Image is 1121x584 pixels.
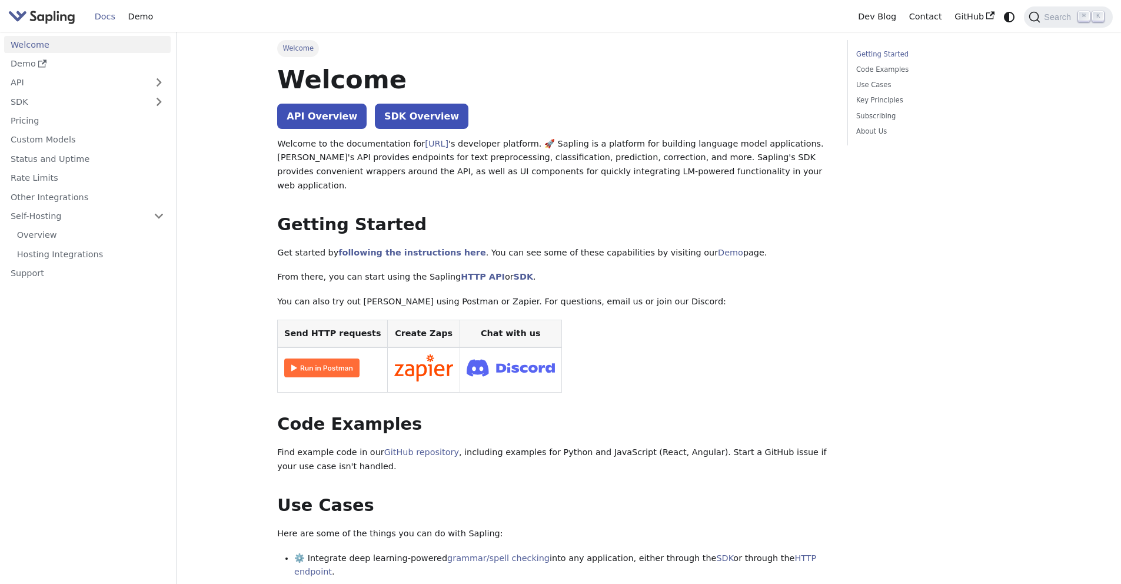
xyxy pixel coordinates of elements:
[1092,11,1104,22] kbd: K
[856,126,1016,137] a: About Us
[277,104,367,129] a: API Overview
[903,8,949,26] a: Contact
[4,131,171,148] a: Custom Models
[1078,11,1090,22] kbd: ⌘
[277,295,830,309] p: You can also try out [PERSON_NAME] using Postman or Zapier. For questions, email us or join our D...
[856,49,1016,60] a: Getting Started
[4,36,171,53] a: Welcome
[277,40,319,57] span: Welcome
[147,74,171,91] button: Expand sidebar category 'API'
[856,95,1016,106] a: Key Principles
[4,170,171,187] a: Rate Limits
[88,8,122,26] a: Docs
[147,93,171,110] button: Expand sidebar category 'SDK'
[277,40,830,57] nav: Breadcrumbs
[8,8,79,25] a: Sapling.ai
[278,320,388,347] th: Send HTTP requests
[384,447,459,457] a: GitHub repository
[8,8,75,25] img: Sapling.ai
[277,527,830,541] p: Here are some of the things you can do with Sapling:
[461,272,505,281] a: HTTP API
[394,354,453,381] img: Connect in Zapier
[4,188,171,205] a: Other Integrations
[388,320,460,347] th: Create Zaps
[1040,12,1078,22] span: Search
[467,356,555,380] img: Join Discord
[277,246,830,260] p: Get started by . You can see some of these capabilities by visiting our page.
[1024,6,1112,28] button: Search (Command+K)
[338,248,485,257] a: following the instructions here
[375,104,468,129] a: SDK Overview
[514,272,533,281] a: SDK
[277,495,830,516] h2: Use Cases
[716,553,733,563] a: SDK
[11,227,171,244] a: Overview
[4,208,171,225] a: Self-Hosting
[447,553,550,563] a: grammar/spell checking
[4,93,147,110] a: SDK
[4,74,147,91] a: API
[277,64,830,95] h1: Welcome
[11,245,171,263] a: Hosting Integrations
[856,64,1016,75] a: Code Examples
[294,552,830,580] li: ⚙️ Integrate deep learning-powered into any application, either through the or through the .
[277,270,830,284] p: From there, you can start using the Sapling or .
[277,214,830,235] h2: Getting Started
[122,8,159,26] a: Demo
[1001,8,1018,25] button: Switch between dark and light mode (currently system mode)
[460,320,561,347] th: Chat with us
[277,137,830,193] p: Welcome to the documentation for 's developer platform. 🚀 Sapling is a platform for building lang...
[425,139,448,148] a: [URL]
[4,55,171,72] a: Demo
[718,248,743,257] a: Demo
[948,8,1000,26] a: GitHub
[284,359,360,377] img: Run in Postman
[856,111,1016,122] a: Subscribing
[4,150,171,167] a: Status and Uptime
[277,414,830,435] h2: Code Examples
[277,446,830,474] p: Find example code in our , including examples for Python and JavaScript (React, Angular). Start a...
[4,112,171,130] a: Pricing
[856,79,1016,91] a: Use Cases
[4,265,171,282] a: Support
[851,8,902,26] a: Dev Blog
